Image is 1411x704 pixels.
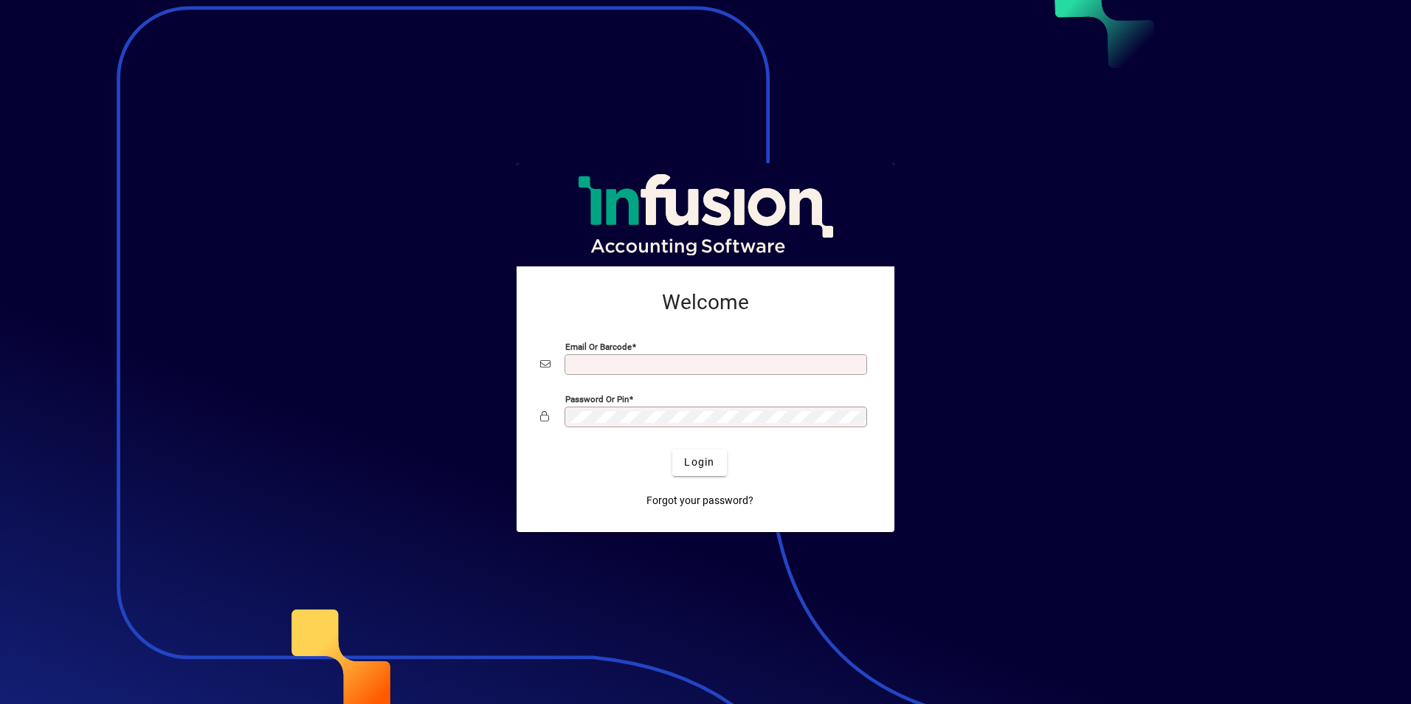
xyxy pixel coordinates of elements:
h2: Welcome [540,290,871,315]
button: Login [672,449,726,476]
mat-label: Password or Pin [565,393,629,404]
mat-label: Email or Barcode [565,341,632,351]
span: Forgot your password? [646,493,753,508]
span: Login [684,455,714,470]
a: Forgot your password? [641,488,759,514]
